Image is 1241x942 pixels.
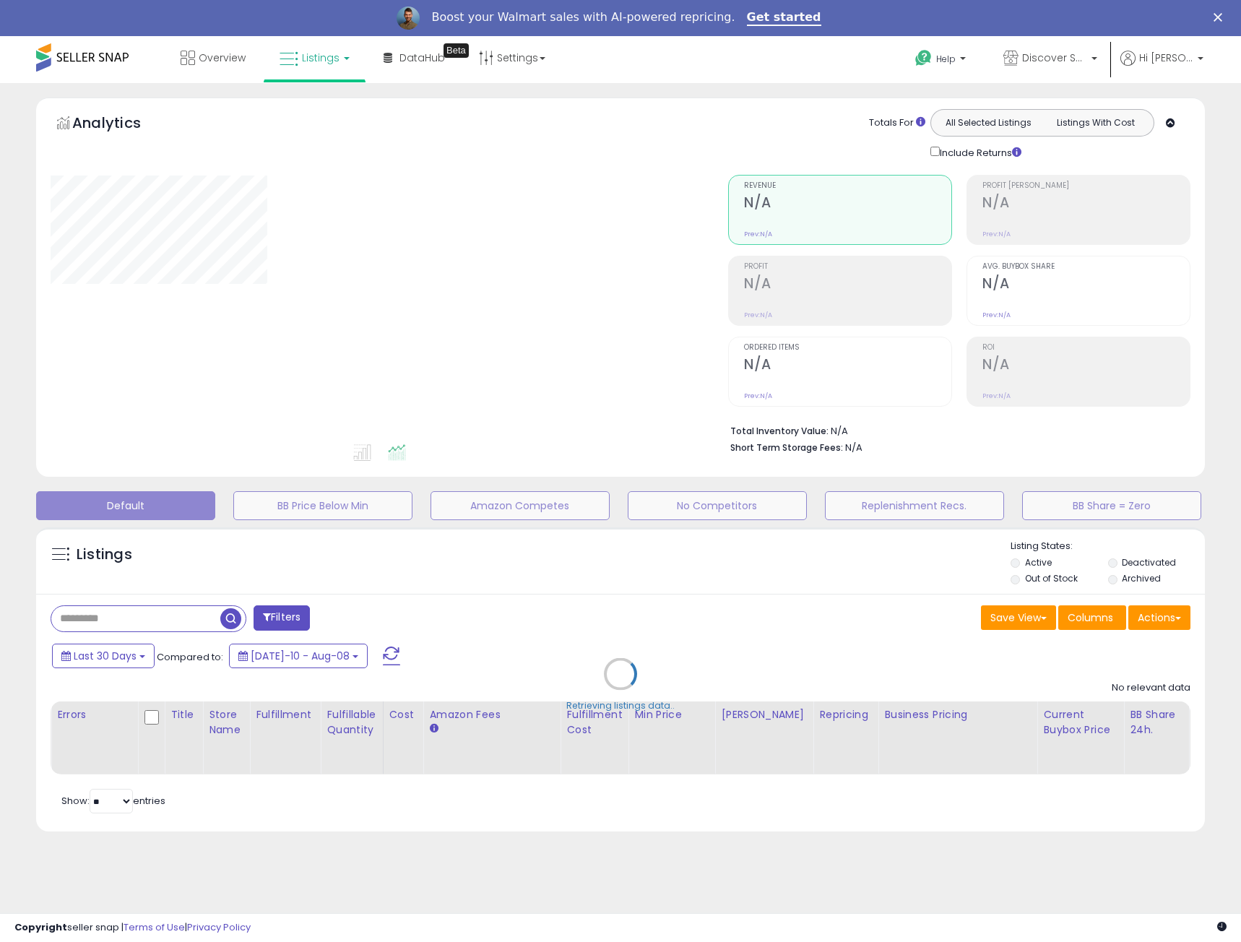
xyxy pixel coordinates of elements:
[566,699,675,712] div: Retrieving listings data..
[199,51,246,65] span: Overview
[744,275,951,295] h2: N/A
[920,144,1039,160] div: Include Returns
[302,51,340,65] span: Listings
[431,10,735,25] div: Boost your Walmart sales with AI-powered repricing.
[993,36,1108,83] a: Discover Savings
[747,10,821,26] a: Get started
[1042,113,1149,132] button: Listings With Cost
[399,51,445,65] span: DataHub
[744,230,772,238] small: Prev: N/A
[744,356,951,376] h2: N/A
[730,425,829,437] b: Total Inventory Value:
[935,113,1042,132] button: All Selected Listings
[1214,13,1228,22] div: Close
[982,344,1190,352] span: ROI
[825,491,1004,520] button: Replenishment Recs.
[1120,51,1203,83] a: Hi [PERSON_NAME]
[1022,491,1201,520] button: BB Share = Zero
[744,311,772,319] small: Prev: N/A
[170,36,256,79] a: Overview
[72,113,169,137] h5: Analytics
[1022,51,1087,65] span: Discover Savings
[36,491,215,520] button: Default
[444,43,469,58] div: Tooltip anchor
[982,392,1011,400] small: Prev: N/A
[982,182,1190,190] span: Profit [PERSON_NAME]
[845,441,862,454] span: N/A
[233,491,412,520] button: BB Price Below Min
[431,491,610,520] button: Amazon Competes
[744,194,951,214] h2: N/A
[904,38,980,83] a: Help
[373,36,456,79] a: DataHub
[744,182,951,190] span: Revenue
[628,491,807,520] button: No Competitors
[744,392,772,400] small: Prev: N/A
[730,421,1180,438] li: N/A
[744,263,951,271] span: Profit
[982,311,1011,319] small: Prev: N/A
[468,36,556,79] a: Settings
[744,344,951,352] span: Ordered Items
[269,36,360,79] a: Listings
[982,263,1190,271] span: Avg. Buybox Share
[982,194,1190,214] h2: N/A
[397,7,420,30] img: Profile image for Adrian
[730,441,843,454] b: Short Term Storage Fees:
[982,275,1190,295] h2: N/A
[1139,51,1193,65] span: Hi [PERSON_NAME]
[936,53,956,65] span: Help
[982,356,1190,376] h2: N/A
[914,49,933,67] i: Get Help
[869,116,925,130] div: Totals For
[982,230,1011,238] small: Prev: N/A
